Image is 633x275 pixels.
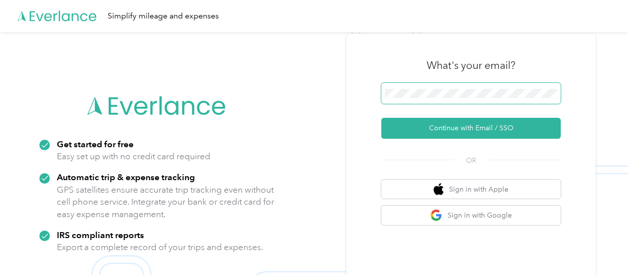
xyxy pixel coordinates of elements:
[430,209,443,222] img: google logo
[57,139,134,149] strong: Get started for free
[108,10,219,22] div: Simplify mileage and expenses
[454,155,488,166] span: OR
[434,183,444,196] img: apple logo
[381,180,561,199] button: apple logoSign in with Apple
[57,184,275,221] p: GPS satellites ensure accurate trip tracking even without cell phone service. Integrate your bank...
[57,150,210,163] p: Easy set up with no credit card required
[381,206,561,225] button: google logoSign in with Google
[57,230,144,240] strong: IRS compliant reports
[57,241,263,254] p: Export a complete record of your trips and expenses.
[427,58,515,72] h3: What's your email?
[57,172,195,182] strong: Automatic trip & expense tracking
[381,118,561,139] button: Continue with Email / SSO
